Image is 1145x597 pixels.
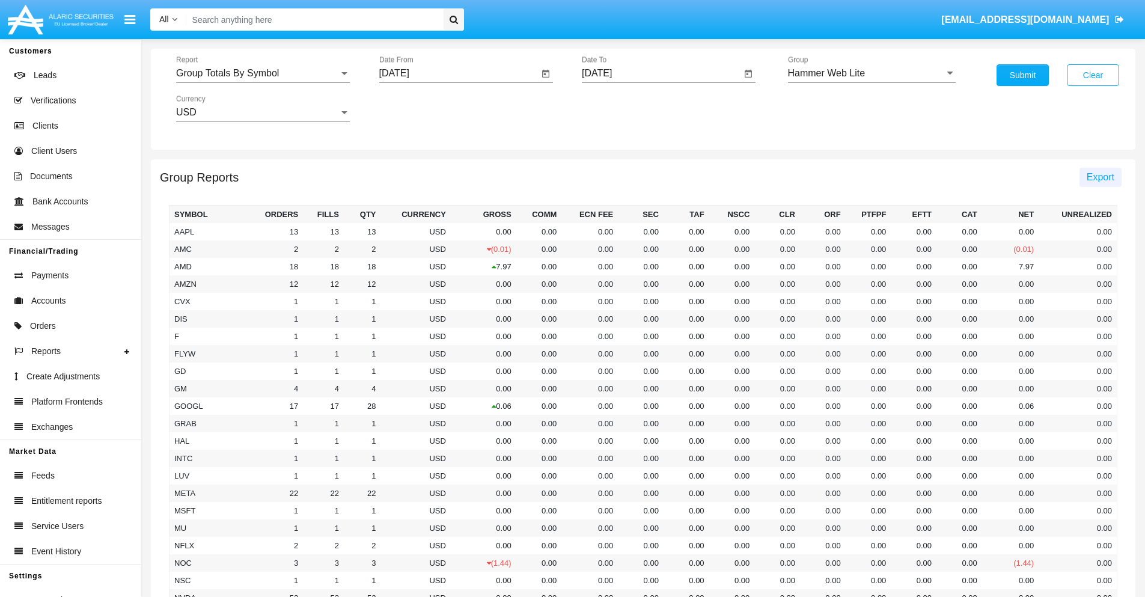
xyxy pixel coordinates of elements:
td: 0.00 [709,415,755,432]
td: 0.00 [664,275,709,293]
td: 17 [303,397,344,415]
td: 0.00 [618,275,664,293]
td: 4 [344,380,381,397]
td: 17 [247,397,303,415]
td: 0.00 [891,363,936,380]
td: 0.00 [754,397,800,415]
td: 0.00 [982,328,1039,345]
td: USD [381,328,451,345]
td: 0.00 [754,223,800,240]
td: 0.00 [936,380,982,397]
td: (0.01) [451,240,516,258]
td: 0.00 [754,380,800,397]
td: 12 [344,275,381,293]
td: 0.00 [1039,258,1117,275]
th: Unrealized [1039,206,1117,224]
th: Gross [451,206,516,224]
td: 0.00 [982,275,1039,293]
td: 0.00 [561,397,618,415]
td: USD [381,432,451,450]
h5: Group Reports [160,173,239,182]
td: 0.00 [516,293,562,310]
td: 0.00 [1039,397,1117,415]
span: Entitlement reports [31,495,102,507]
td: GRAB [169,415,248,432]
td: 0.00 [1039,380,1117,397]
td: 1 [344,293,381,310]
td: 0.00 [451,275,516,293]
td: 0.00 [516,380,562,397]
td: 0.00 [754,450,800,467]
span: All [159,14,169,24]
th: Comm [516,206,562,224]
span: Service Users [31,520,84,533]
td: USD [381,345,451,363]
td: 0.00 [982,310,1039,328]
td: AMD [169,258,248,275]
td: 0.00 [891,415,936,432]
td: 1 [247,328,303,345]
td: 0.00 [754,363,800,380]
td: 0.00 [936,415,982,432]
td: 1 [247,345,303,363]
td: 0.00 [891,293,936,310]
td: 0.00 [936,223,982,240]
td: 0.00 [618,363,664,380]
td: 0.00 [664,345,709,363]
td: 0.00 [982,432,1039,450]
td: USD [381,310,451,328]
td: 0.00 [516,432,562,450]
td: 0.00 [846,328,891,345]
td: 1 [303,450,344,467]
td: 0.00 [618,450,664,467]
td: AAPL [169,223,248,240]
td: 28 [344,397,381,415]
input: Search [186,8,439,31]
td: 0.00 [891,258,936,275]
td: 7.97 [451,258,516,275]
td: 0.00 [618,293,664,310]
td: 0.00 [936,397,982,415]
td: 0.00 [664,397,709,415]
td: 0.00 [709,258,755,275]
td: 0.00 [800,415,846,432]
td: 0.00 [800,275,846,293]
td: 0.00 [664,450,709,467]
td: 0.00 [800,240,846,258]
td: 0.00 [800,450,846,467]
td: 0.00 [846,380,891,397]
td: 0.00 [516,328,562,345]
td: 0.00 [754,328,800,345]
td: (0.01) [982,240,1039,258]
td: 0.00 [982,345,1039,363]
td: 0.00 [451,450,516,467]
td: USD [381,240,451,258]
td: 0.00 [800,363,846,380]
td: INTC [169,450,248,467]
td: 0.00 [1039,275,1117,293]
td: 0.00 [754,345,800,363]
td: 0.00 [451,223,516,240]
td: 0.00 [709,328,755,345]
td: 18 [247,258,303,275]
td: 18 [344,258,381,275]
td: 0.00 [754,293,800,310]
td: 0.00 [891,450,936,467]
td: 0.00 [709,240,755,258]
td: USD [381,363,451,380]
a: [EMAIL_ADDRESS][DOMAIN_NAME] [936,3,1130,37]
td: 0.00 [561,240,618,258]
td: 0.00 [561,310,618,328]
td: 0.00 [846,240,891,258]
td: 7.97 [982,258,1039,275]
td: 0.00 [618,380,664,397]
td: 0.00 [936,275,982,293]
td: 0.00 [891,432,936,450]
td: 0.00 [891,397,936,415]
td: 0.00 [709,432,755,450]
td: 0.00 [561,415,618,432]
td: 0.00 [754,240,800,258]
td: USD [381,380,451,397]
td: 0.00 [561,345,618,363]
td: DIS [169,310,248,328]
